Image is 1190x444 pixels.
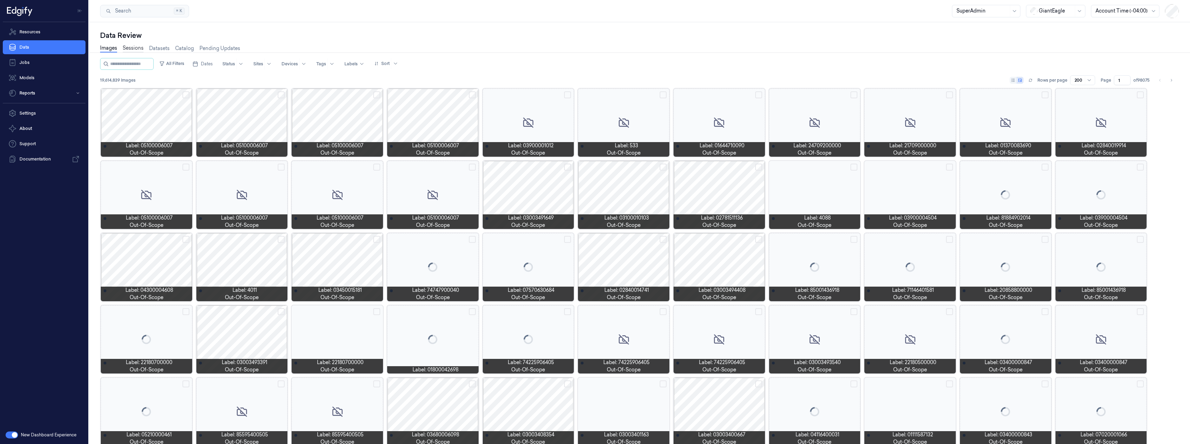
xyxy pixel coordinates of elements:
[850,91,857,98] button: Select row
[511,149,545,157] span: out-of-scope
[507,431,554,438] span: Label: 03003408354
[796,431,839,438] span: Label: 04116400031
[317,359,364,366] span: Label: 22180700000
[798,294,831,301] span: out-of-scope
[946,308,953,315] button: Select row
[221,431,268,438] span: Label: 85595400505
[221,142,268,149] span: Label: 05100006007
[564,164,571,171] button: Select row
[795,287,839,294] span: Label: 85001436918
[604,287,649,294] span: Label: 02840014741
[3,86,85,100] button: Reports
[3,137,85,151] a: Support
[100,44,117,52] a: Images
[660,91,667,98] button: Select row
[130,149,163,157] span: out-of-scope
[893,366,927,373] span: out-of-scope
[126,142,173,149] span: Label: 05100006007
[1084,149,1118,157] span: out-of-scope
[320,222,354,229] span: out-of-scope
[3,56,85,69] a: Jobs
[233,287,257,294] span: Label: 4011
[946,91,953,98] button: Select row
[1084,366,1118,373] span: out-of-scope
[127,431,172,438] span: Label: 05210000461
[700,142,744,149] span: Label: 01644710090
[604,214,649,222] span: Label: 03100010103
[755,91,762,98] button: Select row
[373,308,380,315] button: Select row
[225,222,259,229] span: out-of-scope
[1042,91,1049,98] button: Select row
[3,106,85,120] a: Settings
[603,359,650,366] span: Label: 74225906405
[1137,236,1144,243] button: Select row
[564,308,571,315] button: Select row
[1155,75,1176,85] nav: pagination
[511,222,545,229] span: out-of-scope
[199,45,240,52] a: Pending Updates
[412,431,459,438] span: Label: 03680006098
[893,222,927,229] span: out-of-scope
[412,214,459,222] span: Label: 05100006007
[660,308,667,315] button: Select row
[985,359,1032,366] span: Label: 03400000847
[755,164,762,171] button: Select row
[182,308,189,315] button: Select row
[701,214,743,222] span: Label: 02781511136
[175,45,194,52] a: Catalog
[125,287,173,294] span: Label: 04300004608
[112,7,131,15] span: Search
[222,359,267,366] span: Label: 03003493391
[660,164,667,171] button: Select row
[373,91,380,98] button: Select row
[607,222,641,229] span: out-of-scope
[793,142,841,149] span: Label: 24709200000
[804,214,831,222] span: Label: 4088
[182,380,189,387] button: Select row
[3,40,85,54] a: Data
[850,308,857,315] button: Select row
[100,5,189,17] button: Search⌘K
[130,366,163,373] span: out-of-scope
[1042,380,1049,387] button: Select row
[1137,91,1144,98] button: Select row
[130,222,163,229] span: out-of-scope
[702,222,736,229] span: out-of-scope
[889,142,936,149] span: Label: 21709000000
[615,142,638,149] span: Label: 533
[201,61,213,67] span: Dates
[893,149,927,157] span: out-of-scope
[511,294,545,301] span: out-of-scope
[100,31,1179,40] div: Data Review
[1166,75,1176,85] button: Go to next page
[130,294,163,301] span: out-of-scope
[893,294,927,301] span: out-of-scope
[755,380,762,387] button: Select row
[508,214,554,222] span: Label: 03003491649
[798,222,831,229] span: out-of-scope
[74,5,85,16] button: Toggle Navigation
[182,91,189,98] button: Select row
[1137,380,1144,387] button: Select row
[607,366,641,373] span: out-of-scope
[850,236,857,243] button: Select row
[660,236,667,243] button: Select row
[1137,308,1144,315] button: Select row
[3,122,85,135] button: About
[511,366,545,373] span: out-of-scope
[469,91,476,98] button: Select row
[564,91,571,98] button: Select row
[412,287,459,294] span: Label: 74747900040
[469,164,476,171] button: Select row
[320,149,354,157] span: out-of-scope
[946,236,953,243] button: Select row
[1137,164,1144,171] button: Select row
[946,380,953,387] button: Select row
[373,164,380,171] button: Select row
[1082,287,1126,294] span: Label: 85001436918
[3,152,85,166] a: Documentation
[798,366,831,373] span: out-of-scope
[126,214,173,222] span: Label: 05100006007
[1042,308,1049,315] button: Select row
